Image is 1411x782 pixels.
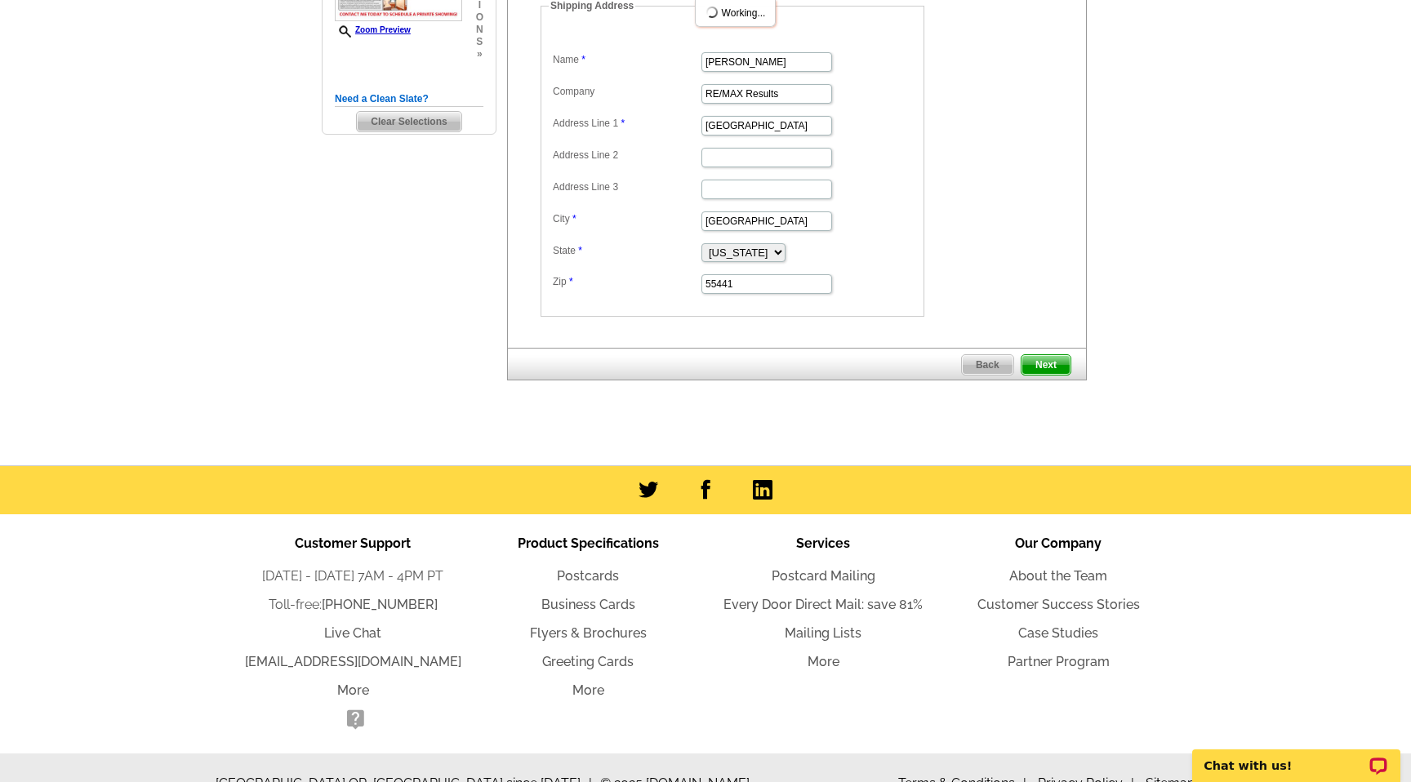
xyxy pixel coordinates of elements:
[553,116,700,131] label: Address Line 1
[322,597,438,612] a: [PHONE_NUMBER]
[1009,568,1107,584] a: About the Team
[1018,625,1098,641] a: Case Studies
[476,24,483,36] span: n
[541,597,635,612] a: Business Cards
[961,354,1014,375] a: Back
[808,654,839,669] a: More
[530,625,647,641] a: Flyers & Brochures
[357,112,461,131] span: Clear Selections
[518,535,659,551] span: Product Specifications
[1182,731,1411,782] iframe: LiveChat chat widget
[553,274,700,289] label: Zip
[557,568,619,584] a: Postcards
[335,25,411,34] a: Zoom Preview
[235,595,470,615] li: Toll-free:
[785,625,861,641] a: Mailing Lists
[476,11,483,24] span: o
[723,597,923,612] a: Every Door Direct Mail: save 81%
[553,211,700,226] label: City
[553,148,700,162] label: Address Line 2
[295,535,411,551] span: Customer Support
[335,91,483,107] h5: Need a Clean Slate?
[705,6,719,19] img: loading...
[977,597,1140,612] a: Customer Success Stories
[324,625,381,641] a: Live Chat
[572,682,604,698] a: More
[553,84,700,99] label: Company
[245,654,461,669] a: [EMAIL_ADDRESS][DOMAIN_NAME]
[553,243,700,258] label: State
[542,654,634,669] a: Greeting Cards
[476,36,483,48] span: s
[796,535,850,551] span: Services
[1008,654,1110,669] a: Partner Program
[337,682,369,698] a: More
[772,568,875,584] a: Postcard Mailing
[1022,355,1070,375] span: Next
[553,52,700,67] label: Name
[553,180,700,194] label: Address Line 3
[962,355,1013,375] span: Back
[476,48,483,60] span: »
[1015,535,1102,551] span: Our Company
[235,567,470,586] li: [DATE] - [DATE] 7AM - 4PM PT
